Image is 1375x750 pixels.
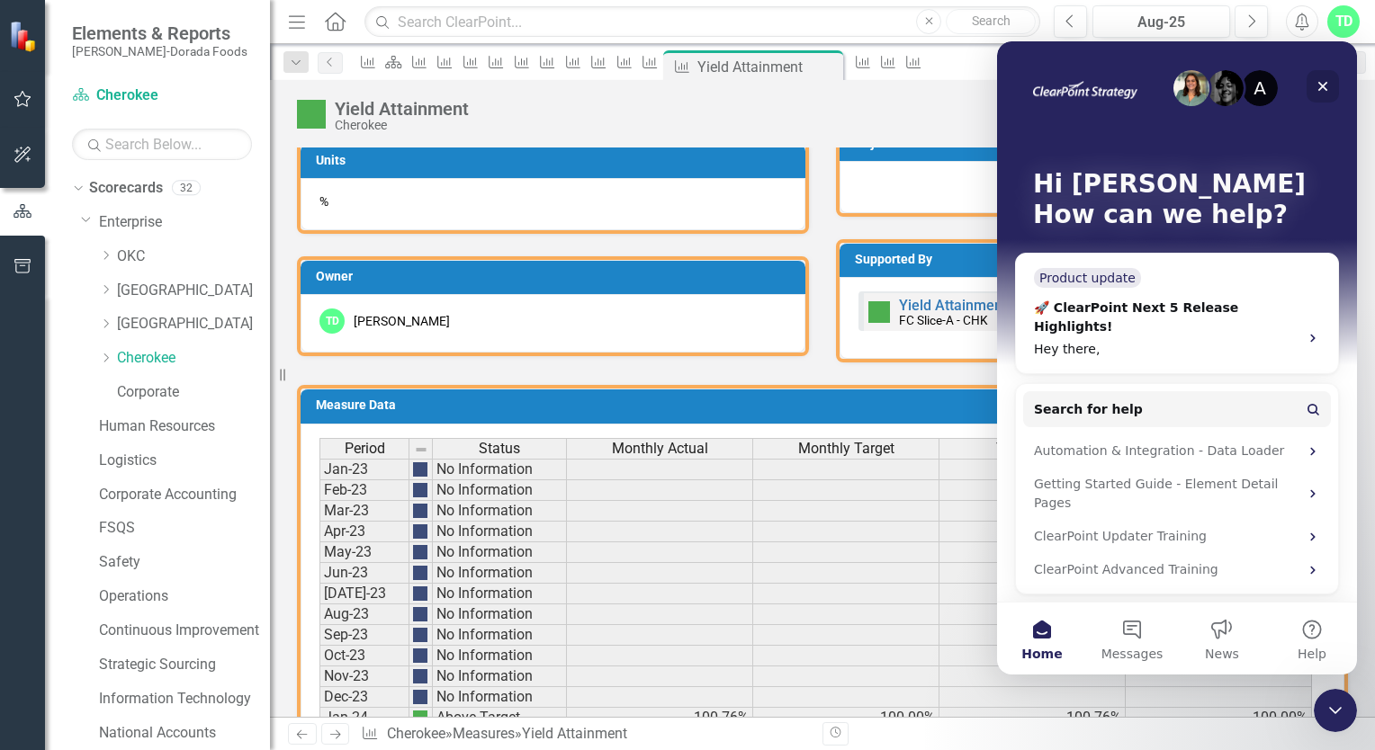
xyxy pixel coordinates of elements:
td: 100.00% [1126,708,1312,728]
td: Jan-24 [319,708,409,728]
span: Period [345,441,385,457]
img: png;base64,iVBORw0KGgoAAAANSUhEUgAAAJYAAADIAQMAAAAwS4omAAAAA1BMVEU9TXnnx7PJAAAACXBIWXMAAA7EAAAOxA... [413,628,427,642]
img: png;base64,iVBORw0KGgoAAAANSUhEUgAAAJYAAADIAQMAAAAwS4omAAAAA1BMVEU9TXnnx7PJAAAACXBIWXMAAA7EAAAOxA... [413,607,427,621]
small: [PERSON_NAME]-Dorada Foods [72,44,247,58]
img: png;base64,iVBORw0KGgoAAAANSUhEUgAAAJYAAADIAQMAAAAwS4omAAAAA1BMVEU9TXnnx7PJAAAACXBIWXMAAA7EAAAOxA... [413,483,427,497]
a: Yield Attainment [899,297,1007,314]
td: Above Target [433,708,567,728]
td: No Information [433,666,567,687]
img: png;base64,iVBORw0KGgoAAAANSUhEUgAAAJYAAADIAQMAAAAwS4omAAAAA1BMVEU9TXnnx7PJAAAACXBIWXMAAA7EAAAOxA... [413,586,427,601]
h3: Measure Data [316,398,631,412]
td: No Information [433,542,567,563]
img: png;base64,iVBORw0KGgoAAAANSUhEUgAAAJYAAADIAQMAAAAwS4omAAAAA1BMVEU9TXnnx7PJAAAACXBIWXMAAA7EAAAOxA... [413,545,427,559]
iframe: Intercom live chat [1314,689,1357,732]
a: Human Resources [99,416,270,437]
div: TD [319,308,345,334]
a: Measures [453,725,515,742]
img: png;base64,iVBORw0KGgoAAAANSUhEUgAAAJYAAADIAQMAAAAwS4omAAAAA1BMVEU9TXnnx7PJAAAACXBIWXMAAA7EAAAOxA... [413,566,427,580]
img: 8DAGhfEEPCf229AAAAAElFTkSuQmCC [414,442,428,457]
td: No Information [433,646,567,666]
img: Above Target [297,100,326,129]
div: TD [1327,5,1360,38]
td: No Information [433,563,567,584]
td: No Information [433,480,567,501]
a: FSQS [99,518,270,539]
span: Search [972,13,1011,28]
a: Strategic Sourcing [99,655,270,675]
a: Cherokee [117,348,270,369]
td: No Information [433,604,567,625]
input: Search Below... [72,129,252,160]
div: Yield Attainment [697,56,839,78]
div: [PERSON_NAME] [354,312,450,330]
span: Monthly Actual [612,441,708,457]
a: Corporate [117,382,270,403]
img: png;base64,iVBORw0KGgoAAAANSUhEUgAAAJYAAADIAQMAAAAwS4omAAAAA1BMVEU9TXnnx7PJAAAACXBIWXMAAA7EAAAOxA... [413,690,427,704]
div: Yield Attainment [522,725,627,742]
td: Jun-23 [319,563,409,584]
button: Search [946,9,1036,34]
td: Nov-23 [319,666,409,687]
img: Above Target [868,301,890,323]
td: [DATE]-23 [319,584,409,604]
a: Scorecards [89,178,163,199]
td: Dec-23 [319,687,409,708]
td: 100.76% [939,708,1126,728]
a: OKC [117,246,270,267]
td: No Information [433,687,567,708]
a: Operations [99,586,270,607]
td: No Information [433,459,567,480]
a: Cherokee [387,725,445,742]
a: Corporate Accounting [99,485,270,505]
div: » » [361,724,809,745]
a: Information Technology [99,689,270,710]
a: [GEOGRAPHIC_DATA] [117,281,270,301]
span: Status [479,441,520,457]
td: Sep-23 [319,625,409,646]
td: Aug-23 [319,604,409,625]
td: Oct-23 [319,646,409,666]
img: png;base64,iVBORw0KGgoAAAANSUhEUgAAAJYAAADIAQMAAAAwS4omAAAAA1BMVEU9TXnnx7PJAAAACXBIWXMAAA7EAAAOxA... [413,504,427,518]
button: Aug-25 [1092,5,1230,38]
td: No Information [433,522,567,542]
td: No Information [433,584,567,604]
h3: Owner [316,270,796,283]
div: Cherokee [335,119,469,132]
span: Elements & Reports [72,22,247,44]
span: Monthly Target [798,441,894,457]
td: Mar-23 [319,501,409,522]
td: No Information [433,625,567,646]
td: Apr-23 [319,522,409,542]
td: May-23 [319,542,409,563]
h3: Units [316,154,796,167]
img: png;base64,iVBORw0KGgoAAAANSUhEUgAAAJYAAADIAQMAAAAwS4omAAAAA1BMVEU9TXnnx7PJAAAACXBIWXMAAA7EAAAOxA... [413,648,427,663]
a: National Accounts [99,723,270,744]
a: Logistics [99,451,270,471]
div: 32 [172,181,201,196]
img: png;base64,iVBORw0KGgoAAAANSUhEUgAAAJYAAADIAQMAAAAwS4omAAAAA1BMVEU9TXnnx7PJAAAACXBIWXMAAA7EAAAOxA... [413,524,427,539]
a: Safety [99,552,270,573]
a: Enterprise [99,212,270,233]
